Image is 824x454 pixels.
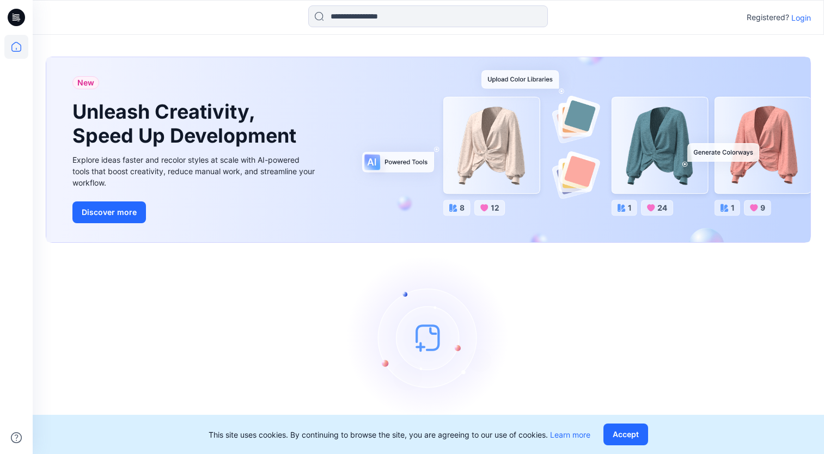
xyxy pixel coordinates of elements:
[747,11,789,24] p: Registered?
[72,100,301,147] h1: Unleash Creativity, Speed Up Development
[77,76,94,89] span: New
[72,201,146,223] button: Discover more
[209,429,590,440] p: This site uses cookies. By continuing to browse the site, you are agreeing to our use of cookies.
[550,430,590,439] a: Learn more
[347,256,510,419] img: empty-state-image.svg
[791,12,811,23] p: Login
[72,154,318,188] div: Explore ideas faster and recolor styles at scale with AI-powered tools that boost creativity, red...
[603,424,648,445] button: Accept
[72,201,318,223] a: Discover more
